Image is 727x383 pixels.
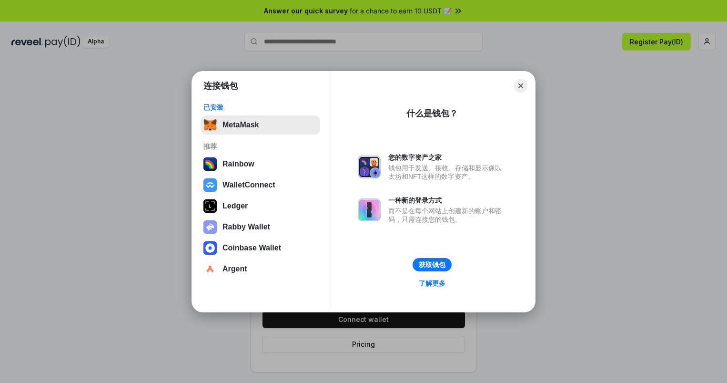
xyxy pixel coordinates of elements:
button: Rabby Wallet [201,217,320,237]
div: WalletConnect [222,181,275,189]
div: Argent [222,265,247,273]
div: MetaMask [222,121,259,129]
img: svg+xml,%3Csvg%20xmlns%3D%22http%3A%2F%2Fwww.w3.org%2F2000%2Fsvg%22%20fill%3D%22none%22%20viewBox... [203,220,217,234]
button: MetaMask [201,115,320,135]
div: Coinbase Wallet [222,244,281,252]
div: 您的数字资产之家 [388,153,506,162]
div: 什么是钱包？ [406,108,458,119]
button: 获取钱包 [413,258,452,271]
img: svg+xml,%3Csvg%20xmlns%3D%22http%3A%2F%2Fwww.w3.org%2F2000%2Fsvg%22%20width%3D%2228%22%20height%3... [203,199,217,213]
div: 获取钱包 [419,260,445,269]
img: svg+xml,%3Csvg%20width%3D%22120%22%20height%3D%22120%22%20viewBox%3D%220%200%20120%20120%22%20fil... [203,157,217,171]
img: svg+xml,%3Csvg%20width%3D%2228%22%20height%3D%2228%22%20viewBox%3D%220%200%2028%2028%22%20fill%3D... [203,241,217,255]
div: 而不是在每个网站上创建新的账户和密码，只需连接您的钱包。 [388,207,506,224]
button: Argent [201,259,320,279]
div: Rabby Wallet [222,223,270,231]
a: 了解更多 [413,277,451,290]
img: svg+xml,%3Csvg%20width%3D%2228%22%20height%3D%2228%22%20viewBox%3D%220%200%2028%2028%22%20fill%3D... [203,262,217,276]
img: svg+xml,%3Csvg%20fill%3D%22none%22%20height%3D%2233%22%20viewBox%3D%220%200%2035%2033%22%20width%... [203,118,217,132]
img: svg+xml,%3Csvg%20xmlns%3D%22http%3A%2F%2Fwww.w3.org%2F2000%2Fsvg%22%20fill%3D%22none%22%20viewBox... [358,155,381,178]
button: Coinbase Wallet [201,238,320,258]
button: Rainbow [201,155,320,174]
img: svg+xml,%3Csvg%20xmlns%3D%22http%3A%2F%2Fwww.w3.org%2F2000%2Fsvg%22%20fill%3D%22none%22%20viewBox... [358,198,381,221]
button: Ledger [201,197,320,216]
img: svg+xml,%3Csvg%20width%3D%2228%22%20height%3D%2228%22%20viewBox%3D%220%200%2028%2028%22%20fill%3D... [203,178,217,192]
div: 已安装 [203,103,317,112]
h1: 连接钱包 [203,80,238,92]
div: 一种新的登录方式 [388,196,506,205]
button: WalletConnect [201,176,320,195]
div: 钱包用于发送、接收、存储和显示像以太坊和NFT这样的数字资产。 [388,164,506,181]
button: Close [514,79,527,93]
div: Ledger [222,202,248,210]
div: 推荐 [203,142,317,151]
div: 了解更多 [419,279,445,288]
div: Rainbow [222,160,254,168]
